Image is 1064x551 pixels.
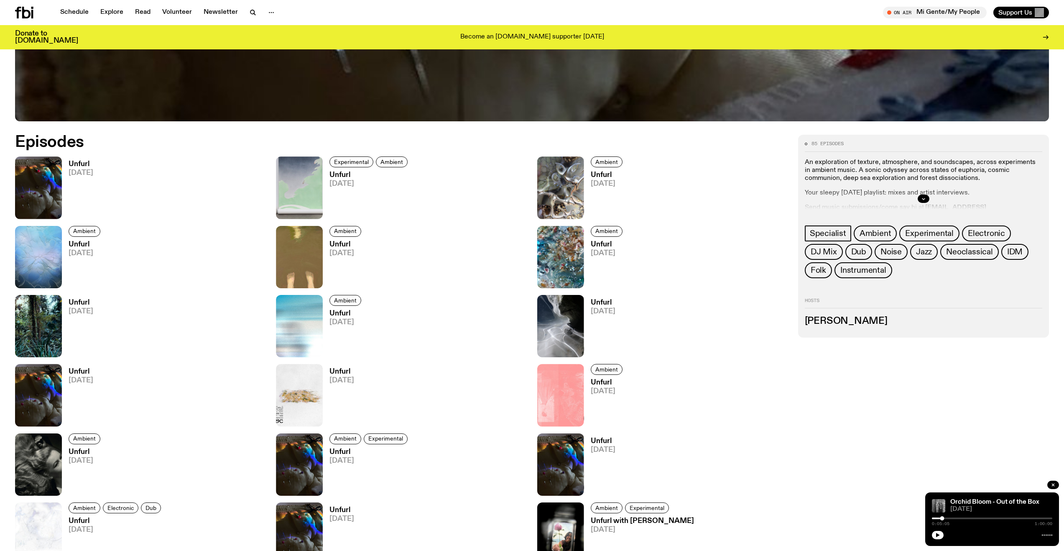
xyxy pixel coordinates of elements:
a: Experimental [625,502,669,513]
p: An exploration of texture, atmosphere, and soundscapes, across experiments in ambient music. A so... [805,159,1042,183]
a: Dub [845,244,872,260]
h3: Unfurl [69,518,163,525]
a: Read [130,7,156,18]
a: Dub [141,502,161,513]
span: Experimental [334,159,369,165]
h3: Unfurl [591,172,625,179]
img: A piece of fabric is pierced by sewing pins with different coloured heads, a rainbow light is cas... [276,433,323,496]
span: 0:05:05 [932,522,949,526]
a: Ambient [69,433,100,444]
a: Jazz [910,244,938,260]
span: 85 episodes [811,141,844,146]
a: Ambient [329,295,361,306]
span: Dub [851,247,866,256]
a: Unfurl[DATE] [584,438,615,496]
a: Electronic [962,226,1011,241]
span: [DATE] [591,526,694,533]
a: DJ Mix [805,244,843,260]
button: Support Us [993,7,1049,18]
a: Experimental [364,433,408,444]
a: Unfurl[DATE] [62,299,93,357]
a: Volunteer [157,7,197,18]
a: Unfurl[DATE] [584,172,625,219]
a: Ambient [591,156,623,167]
a: Unfurl[DATE] [584,379,625,426]
span: 1:00:00 [1035,522,1052,526]
button: On AirMi Gente/My People [883,7,987,18]
h3: Unfurl [69,448,103,456]
span: Noise [880,247,902,256]
span: Electronic [107,505,134,511]
span: [DATE] [69,457,103,464]
a: Unfurl[DATE] [62,368,93,426]
span: Ambient [334,436,357,442]
span: [DATE] [69,526,163,533]
h3: Unfurl [591,379,625,386]
span: DJ Mix [811,247,837,256]
h3: Unfurl [69,299,93,306]
h3: Unfurl [329,507,354,514]
span: [DATE] [69,250,103,257]
a: IDM [1001,244,1028,260]
h3: Unfurl [591,438,615,445]
a: Neoclassical [940,244,999,260]
span: Ambient [73,228,96,234]
a: Unfurl[DATE] [323,172,410,219]
a: Ambient [591,226,623,237]
span: Jazz [916,247,932,256]
span: Experimental [905,229,954,238]
a: Unfurl[DATE] [584,241,625,288]
span: Ambient [73,436,96,442]
span: Support Us [998,9,1032,16]
h2: Episodes [15,135,701,150]
a: Ambient [329,226,361,237]
span: Ambient [334,228,357,234]
a: Unfurl[DATE] [62,241,103,288]
span: Experimental [630,505,664,511]
a: Noise [875,244,908,260]
span: [DATE] [329,180,410,187]
span: [DATE] [69,377,93,384]
h3: Unfurl [329,241,364,248]
span: Ambient [334,297,357,303]
a: Ambient [591,502,623,513]
span: Electronic [968,229,1005,238]
span: [DATE] [591,388,625,395]
a: Experimental [899,226,959,241]
a: Folk [805,262,832,278]
span: Ambient [595,505,618,511]
span: Ambient [860,229,891,238]
a: Ambient [69,226,100,237]
h3: Unfurl [329,448,410,456]
img: A piece of fabric is pierced by sewing pins with different coloured heads, a rainbow light is cas... [15,364,62,426]
a: Specialist [805,226,851,241]
span: [DATE] [591,250,625,257]
a: Ambient [69,502,100,513]
span: [DATE] [329,250,364,257]
span: Ambient [73,505,96,511]
a: Orchid Bloom - Out of the Box [950,499,1039,505]
h3: [PERSON_NAME] [805,317,1042,326]
h3: Unfurl [69,161,93,168]
h3: Unfurl [591,241,625,248]
span: [DATE] [591,180,625,187]
a: Experimental [329,156,373,167]
img: Matt Do & Orchid Bloom [932,499,945,513]
a: Ambient [376,156,408,167]
a: Unfurl[DATE] [323,368,354,426]
span: Folk [811,266,826,275]
a: Explore [95,7,128,18]
a: Unfurl[DATE] [62,448,103,496]
span: Ambient [380,159,403,165]
h3: Donate to [DOMAIN_NAME] [15,30,78,44]
span: Dub [145,505,156,511]
a: Newsletter [199,7,243,18]
img: A piece of fabric is pierced by sewing pins with different coloured heads, a rainbow light is cas... [537,433,584,496]
span: [DATE] [329,377,354,384]
h3: Unfurl [69,368,93,375]
h3: Unfurl [591,299,615,306]
a: Ambient [591,364,623,375]
span: Neoclassical [946,247,993,256]
a: Unfurl[DATE] [323,448,410,496]
span: [DATE] [591,446,615,454]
